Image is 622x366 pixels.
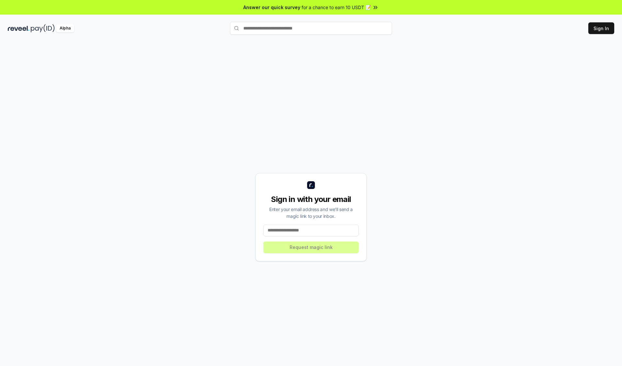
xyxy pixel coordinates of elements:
div: Alpha [56,24,74,32]
img: logo_small [307,181,315,189]
div: Sign in with your email [263,194,359,205]
div: Enter your email address and we’ll send a magic link to your inbox. [263,206,359,219]
img: reveel_dark [8,24,29,32]
button: Sign In [588,22,614,34]
span: for a chance to earn 10 USDT 📝 [302,4,371,11]
span: Answer our quick survey [243,4,300,11]
img: pay_id [31,24,55,32]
